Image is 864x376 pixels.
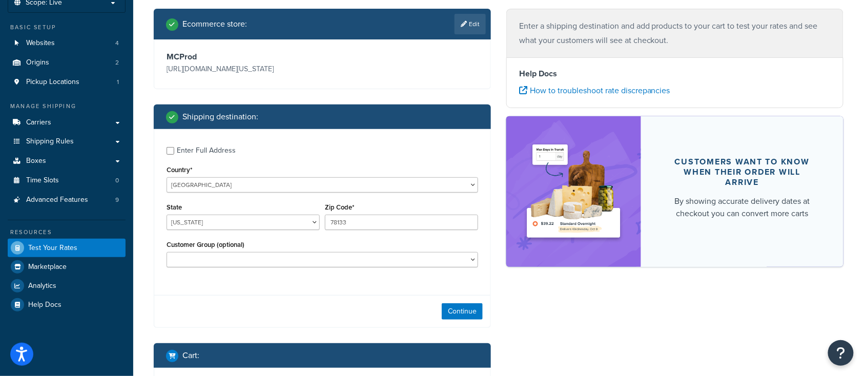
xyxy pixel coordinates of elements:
[8,191,126,210] li: Advanced Features
[442,303,483,320] button: Continue
[28,301,61,309] span: Help Docs
[167,241,244,248] label: Customer Group (optional)
[8,228,126,237] div: Resources
[26,176,59,185] span: Time Slots
[182,19,247,29] h2: Ecommerce store :
[115,58,119,67] span: 2
[8,53,126,72] li: Origins
[8,102,126,111] div: Manage Shipping
[8,113,126,132] a: Carriers
[26,39,55,48] span: Websites
[26,58,49,67] span: Origins
[8,191,126,210] a: Advanced Features9
[28,282,56,290] span: Analytics
[8,152,126,171] a: Boxes
[828,340,854,366] button: Open Resource Center
[167,52,320,62] h3: MCProd
[115,39,119,48] span: 4
[26,196,88,204] span: Advanced Features
[28,263,67,271] span: Marketplace
[177,143,236,158] div: Enter Full Address
[26,118,51,127] span: Carriers
[8,277,126,295] a: Analytics
[28,244,77,253] span: Test Your Rates
[8,34,126,53] a: Websites4
[115,196,119,204] span: 9
[117,78,119,87] span: 1
[182,112,258,121] h2: Shipping destination :
[8,258,126,276] a: Marketplace
[115,176,119,185] span: 0
[182,351,199,360] h2: Cart :
[666,157,819,187] div: Customers want to know when their order will arrive
[8,239,126,257] a: Test Your Rates
[167,147,174,155] input: Enter Full Address
[26,78,79,87] span: Pickup Locations
[8,53,126,72] a: Origins2
[8,73,126,92] li: Pickup Locations
[8,132,126,151] a: Shipping Rules
[522,132,626,252] img: feature-image-ddt-36eae7f7280da8017bfb280eaccd9c446f90b1fe08728e4019434db127062ab4.png
[519,85,670,96] a: How to troubleshoot rate discrepancies
[325,203,354,211] label: Zip Code*
[8,23,126,32] div: Basic Setup
[8,73,126,92] a: Pickup Locations1
[8,34,126,53] li: Websites
[8,296,126,314] a: Help Docs
[167,62,320,76] p: [URL][DOMAIN_NAME][US_STATE]
[666,195,819,220] div: By showing accurate delivery dates at checkout you can convert more carts
[519,68,831,80] h4: Help Docs
[167,203,182,211] label: State
[26,157,46,165] span: Boxes
[519,19,831,48] p: Enter a shipping destination and add products to your cart to test your rates and see what your c...
[26,137,74,146] span: Shipping Rules
[8,171,126,190] a: Time Slots0
[455,14,486,34] a: Edit
[8,171,126,190] li: Time Slots
[167,166,192,174] label: Country*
